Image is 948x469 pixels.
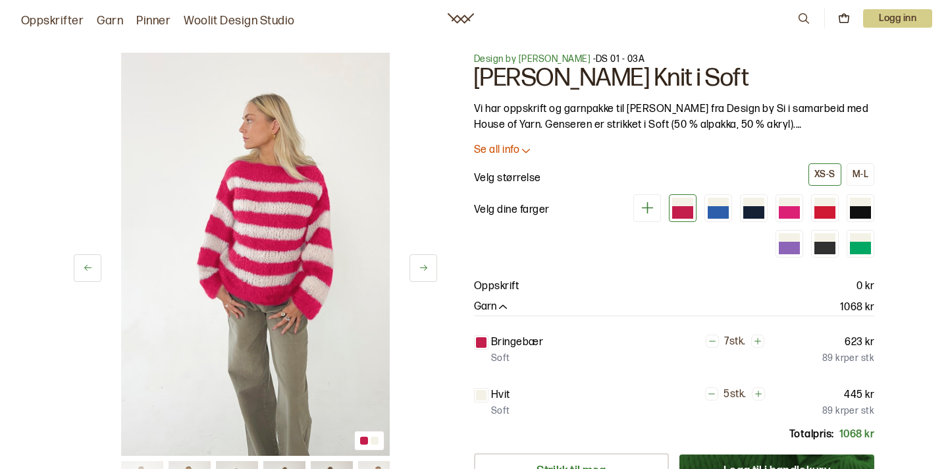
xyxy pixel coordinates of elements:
[811,194,839,222] div: Rød
[853,169,868,180] div: M-L
[21,12,84,30] a: Oppskrifter
[814,169,835,180] div: XS-S
[474,144,874,157] button: Se all info
[724,335,745,349] p: 7 stk.
[448,13,474,24] a: Woolit
[474,53,874,66] p: - DS 01 - 03A
[491,335,543,350] p: Bringebær
[863,9,932,28] button: User dropdown
[704,194,732,222] div: Kongeblå
[491,387,510,403] p: Hvit
[669,194,697,222] div: Bringebær
[474,66,874,91] h1: [PERSON_NAME] Knit i Soft
[184,12,295,30] a: Woolit Design Studio
[844,387,874,403] p: 445 kr
[847,230,874,258] div: Grønn
[822,404,874,418] p: 89 kr per stk
[474,101,874,133] p: Vi har oppskrift og garnpakke til [PERSON_NAME] fra Design by Si i samarbeid med House of Yarn. G...
[808,163,841,186] button: XS-S
[847,163,874,186] button: M-L
[474,144,519,157] p: Se all info
[474,202,550,218] p: Velg dine farger
[474,279,519,294] p: Oppskrift
[740,194,768,222] div: Marine og hvit
[822,352,874,365] p: 89 kr per stk
[776,194,803,222] div: Rosa
[856,279,874,294] p: 0 kr
[136,12,171,30] a: Pinner
[776,230,803,258] div: Lilla
[121,53,390,456] img: Bilde av oppskrift
[491,352,510,365] p: Soft
[863,9,932,28] p: Logg inn
[847,194,874,222] div: Svart
[97,12,123,30] a: Garn
[845,335,874,350] p: 623 kr
[474,300,510,314] button: Garn
[811,230,839,258] div: Koksgrå
[474,171,541,186] p: Velg størrelse
[491,404,510,418] p: Soft
[840,300,874,316] p: 1068 kr
[839,427,874,443] p: 1068 kr
[724,388,746,402] p: 5 stk.
[474,53,591,65] a: Design by [PERSON_NAME]
[789,427,834,443] p: Totalpris:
